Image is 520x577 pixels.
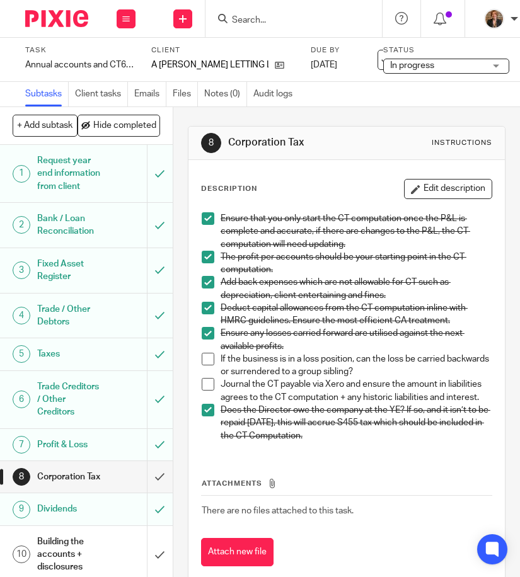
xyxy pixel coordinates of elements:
[13,345,30,363] div: 5
[25,10,88,27] img: Pixie
[13,216,30,234] div: 2
[221,353,492,379] p: If the business is in a loss position, can the loss be carried backwards or surrendered to a grou...
[37,345,102,363] h1: Taxes
[13,501,30,518] div: 9
[221,327,492,353] p: Ensure any losses carried forward are utilised against the next available profits.
[25,45,136,55] label: Task
[201,133,221,153] div: 8
[13,307,30,324] div: 4
[204,82,247,106] a: Notes (0)
[311,45,367,55] label: Due by
[202,506,354,515] span: There are no files attached to this task.
[134,82,166,106] a: Emails
[37,151,102,196] h1: Request year end information from client
[201,184,257,194] p: Description
[151,45,298,55] label: Client
[173,82,198,106] a: Files
[37,500,102,518] h1: Dividends
[13,391,30,408] div: 6
[13,436,30,454] div: 7
[37,435,102,454] h1: Profit & Loss
[37,209,102,241] h1: Bank / Loan Reconciliation
[201,538,274,566] button: Attach new file
[37,300,102,332] h1: Trade / Other Debtors
[484,9,504,29] img: WhatsApp%20Image%202025-04-23%20at%2010.20.30_16e186ec.jpg
[25,59,136,71] div: Annual accounts and CT600 return
[432,138,492,148] div: Instructions
[404,179,492,199] button: Edit description
[311,60,337,69] span: [DATE]
[151,59,269,71] p: A [PERSON_NAME] LETTING LTD
[37,377,102,422] h1: Trade Creditors / Other Creditors
[13,165,30,183] div: 1
[231,15,344,26] input: Search
[221,276,492,302] p: Add back expenses which are not allowable for CT such as depreciation, client entertaining and fi...
[37,467,102,486] h1: Corporation Tax
[202,480,262,487] span: Attachments
[221,302,492,328] p: Deduct capital allowances from the CT computation inline with HMRC guidelines. Ensure the most ef...
[221,251,492,277] p: The profit per accounts should be your starting point in the CT computation.
[221,378,492,404] p: Journal the CT payable via Xero and ensure the amount in liabilities agrees to the CT computation...
[75,82,128,106] a: Client tasks
[13,546,30,563] div: 10
[221,212,492,251] p: Ensure that you only start the CT computation once the P&L is complete and accurate, if there are...
[228,136,374,149] h1: Corporation Tax
[37,532,102,577] h1: Building the accounts + disclosures
[390,61,434,70] span: In progress
[383,45,509,55] label: Status
[253,82,299,106] a: Audit logs
[25,82,69,106] a: Subtasks
[13,261,30,279] div: 3
[13,115,78,136] button: + Add subtask
[221,404,492,442] p: Does the Director owe the company at the YE? If so, and it isn’t to be repaid [DATE], this will a...
[13,468,30,486] div: 8
[37,254,102,287] h1: Fixed Asset Register
[78,115,160,136] button: Hide completed
[93,121,156,131] span: Hide completed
